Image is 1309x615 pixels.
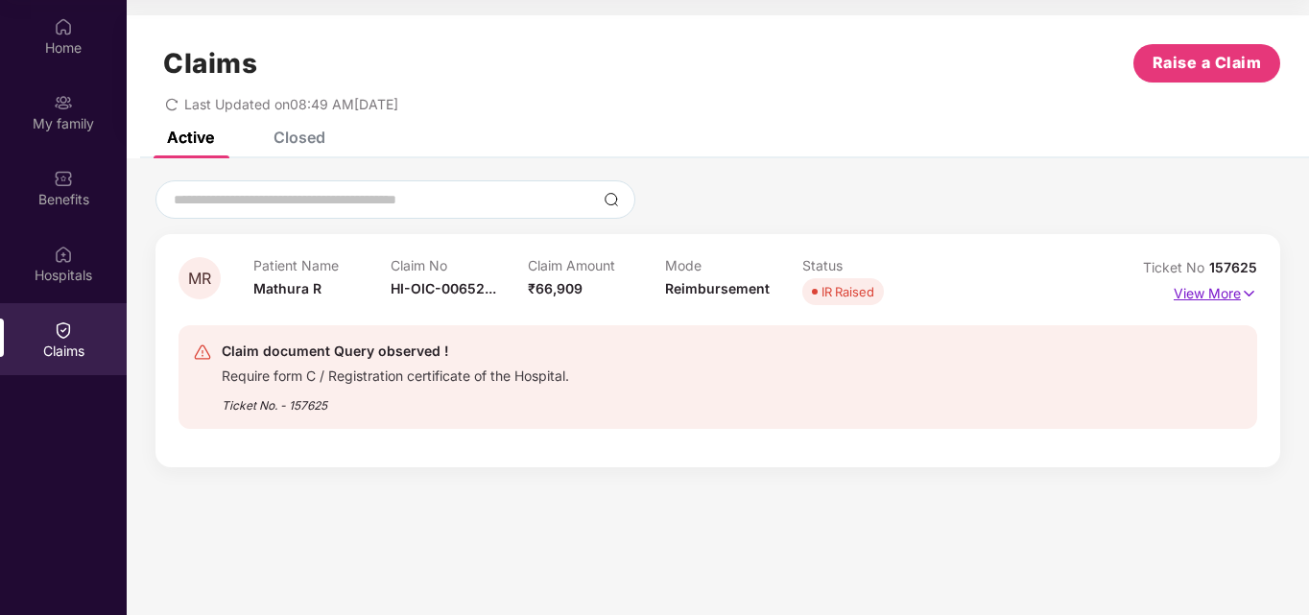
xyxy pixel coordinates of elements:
[193,343,212,362] img: svg+xml;base64,PHN2ZyB4bWxucz0iaHR0cDovL3d3dy53My5vcmcvMjAwMC9zdmciIHdpZHRoPSIyNCIgaGVpZ2h0PSIyNC...
[391,257,528,273] p: Claim No
[802,257,940,273] p: Status
[253,280,321,296] span: Mathura R
[165,96,178,112] span: redo
[1241,283,1257,304] img: svg+xml;base64,PHN2ZyB4bWxucz0iaHR0cDovL3d3dy53My5vcmcvMjAwMC9zdmciIHdpZHRoPSIxNyIgaGVpZ2h0PSIxNy...
[54,320,73,340] img: svg+xml;base64,PHN2ZyBpZD0iQ2xhaW0iIHhtbG5zPSJodHRwOi8vd3d3LnczLm9yZy8yMDAwL3N2ZyIgd2lkdGg9IjIwIi...
[665,257,802,273] p: Mode
[222,385,569,414] div: Ticket No. - 157625
[821,282,874,301] div: IR Raised
[1153,51,1262,75] span: Raise a Claim
[665,280,770,296] span: Reimbursement
[274,128,325,147] div: Closed
[222,340,569,363] div: Claim document Query observed !
[188,271,211,287] span: MR
[54,17,73,36] img: svg+xml;base64,PHN2ZyBpZD0iSG9tZSIgeG1sbnM9Imh0dHA6Ly93d3cudzMub3JnLzIwMDAvc3ZnIiB3aWR0aD0iMjAiIG...
[184,96,398,112] span: Last Updated on 08:49 AM[DATE]
[528,280,583,296] span: ₹66,909
[1174,278,1257,304] p: View More
[54,245,73,264] img: svg+xml;base64,PHN2ZyBpZD0iSG9zcGl0YWxzIiB4bWxucz0iaHR0cDovL3d3dy53My5vcmcvMjAwMC9zdmciIHdpZHRoPS...
[54,93,73,112] img: svg+xml;base64,PHN2ZyB3aWR0aD0iMjAiIGhlaWdodD0iMjAiIHZpZXdCb3g9IjAgMCAyMCAyMCIgZmlsbD0ibm9uZSIgeG...
[54,169,73,188] img: svg+xml;base64,PHN2ZyBpZD0iQmVuZWZpdHMiIHhtbG5zPSJodHRwOi8vd3d3LnczLm9yZy8yMDAwL3N2ZyIgd2lkdGg9Ij...
[528,257,665,273] p: Claim Amount
[1133,44,1280,83] button: Raise a Claim
[604,192,619,207] img: svg+xml;base64,PHN2ZyBpZD0iU2VhcmNoLTMyeDMyIiB4bWxucz0iaHR0cDovL3d3dy53My5vcmcvMjAwMC9zdmciIHdpZH...
[167,128,214,147] div: Active
[1143,259,1209,275] span: Ticket No
[1209,259,1257,275] span: 157625
[391,280,496,296] span: HI-OIC-00652...
[253,257,391,273] p: Patient Name
[222,363,569,385] div: Require form C / Registration certificate of the Hospital.
[163,47,257,80] h1: Claims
